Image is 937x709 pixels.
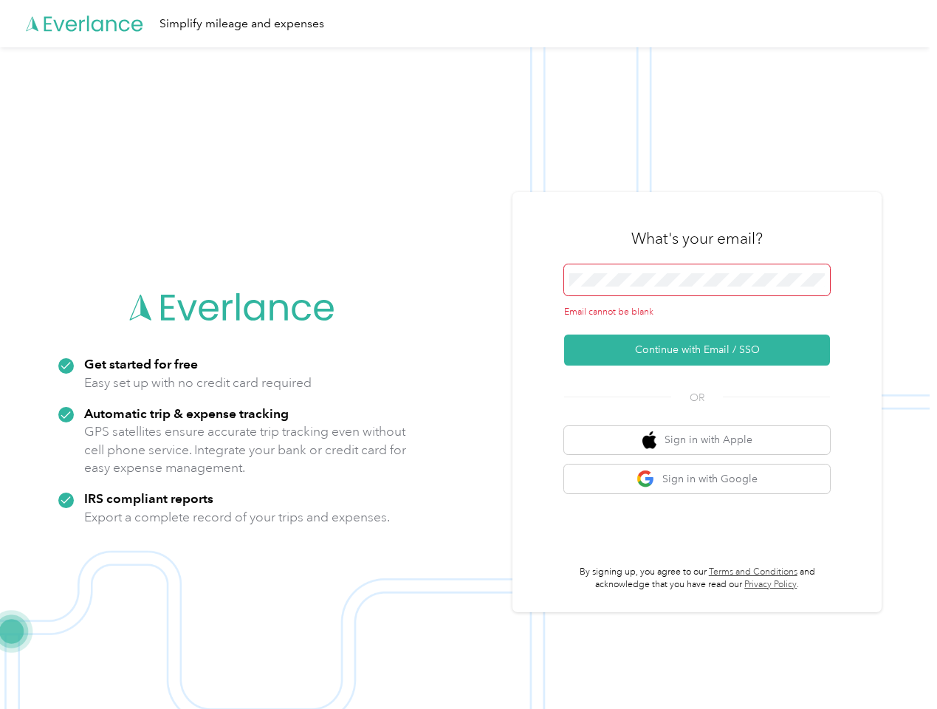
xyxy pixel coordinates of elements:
button: apple logoSign in with Apple [564,426,830,455]
p: GPS satellites ensure accurate trip tracking even without cell phone service. Integrate your bank... [84,422,407,477]
button: Continue with Email / SSO [564,335,830,366]
div: Simplify mileage and expenses [159,15,324,33]
a: Terms and Conditions [709,566,797,578]
button: google logoSign in with Google [564,465,830,493]
h3: What's your email? [631,228,763,249]
strong: Get started for free [84,356,198,371]
img: google logo [636,470,655,488]
p: By signing up, you agree to our and acknowledge that you have read our . [564,566,830,592]
strong: Automatic trip & expense tracking [84,405,289,421]
img: apple logo [642,431,657,450]
p: Easy set up with no credit card required [84,374,312,392]
a: Privacy Policy [744,579,797,590]
strong: IRS compliant reports [84,490,213,506]
p: Export a complete record of your trips and expenses. [84,508,390,527]
div: Email cannot be blank [564,306,830,319]
span: OR [671,390,723,405]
